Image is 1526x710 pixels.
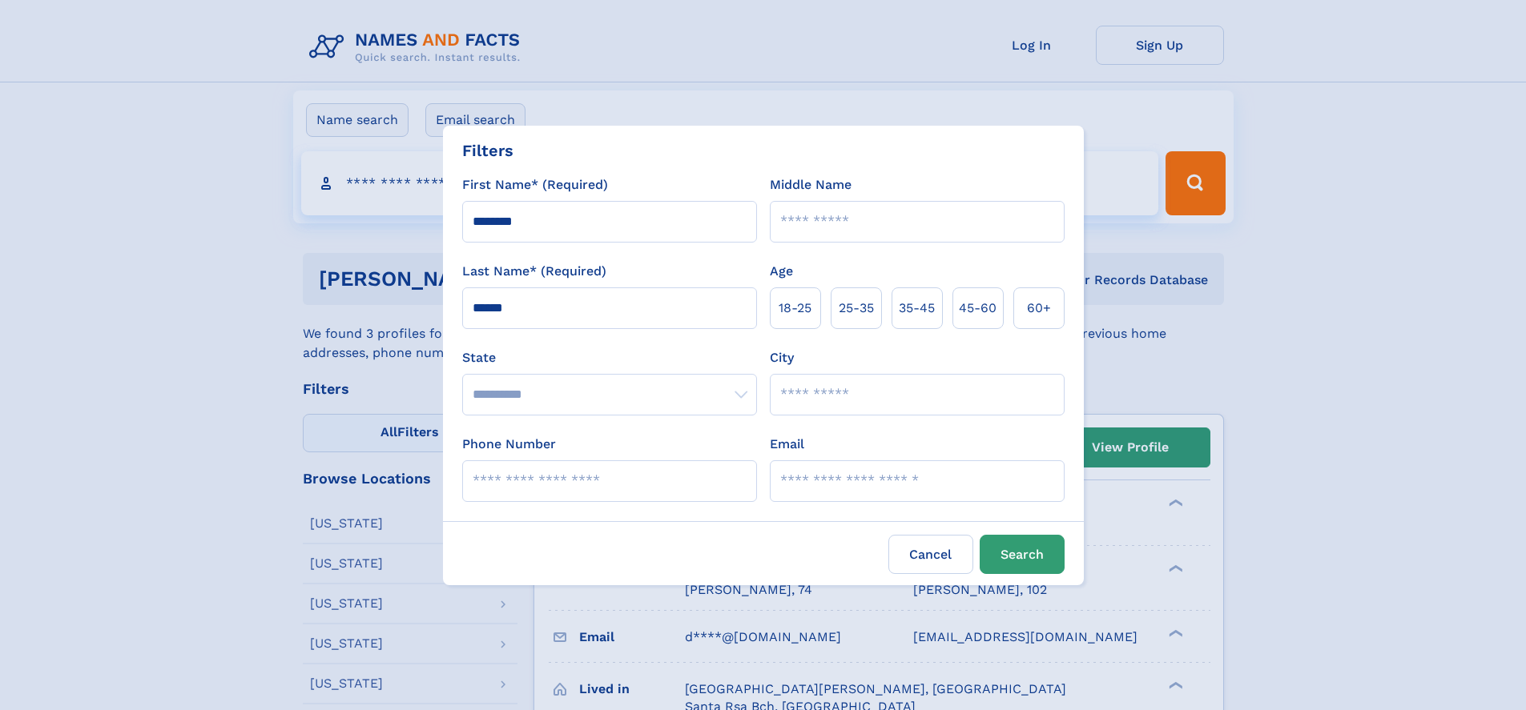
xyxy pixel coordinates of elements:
span: 25‑35 [839,299,874,318]
label: First Name* (Required) [462,175,608,195]
div: Filters [462,138,513,162]
label: Cancel [888,535,973,574]
label: Phone Number [462,435,556,454]
label: Middle Name [770,175,852,195]
label: State [462,348,757,367]
span: 35‑45 [899,299,935,318]
label: Email [770,435,804,454]
span: 45‑60 [959,299,997,318]
span: 18‑25 [779,299,811,318]
label: Last Name* (Required) [462,262,606,281]
span: 60+ [1027,299,1051,318]
button: Search [980,535,1065,574]
label: City [770,348,794,367]
label: Age [770,262,793,281]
